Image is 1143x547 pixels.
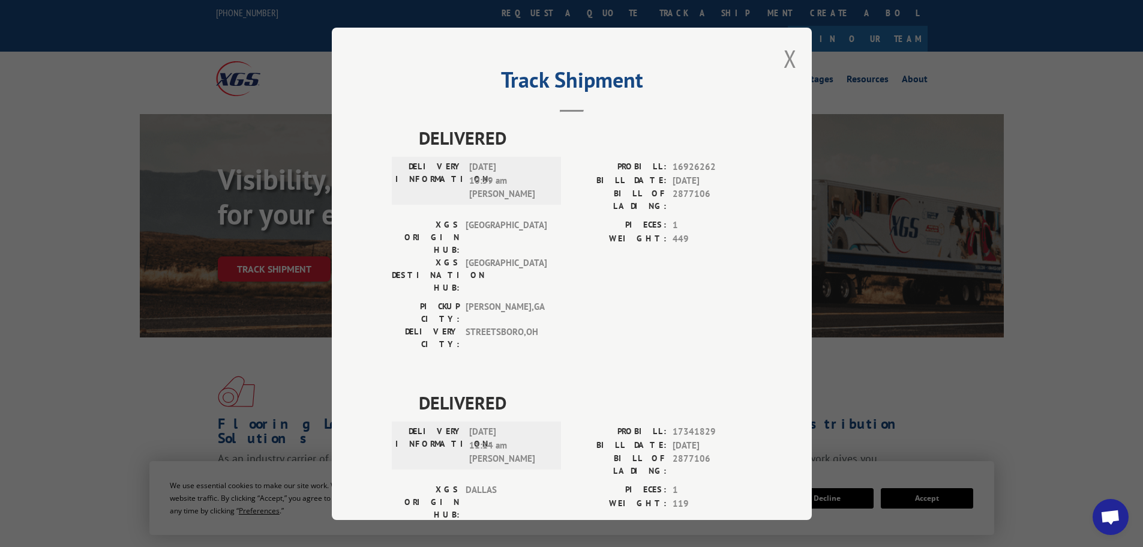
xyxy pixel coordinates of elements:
[673,219,752,232] span: 1
[466,300,547,325] span: [PERSON_NAME] , GA
[572,425,667,439] label: PROBILL:
[419,124,752,151] span: DELIVERED
[392,300,460,325] label: PICKUP CITY:
[572,497,667,510] label: WEIGHT:
[673,174,752,187] span: [DATE]
[673,232,752,246] span: 449
[466,483,547,521] span: DALLAS
[466,325,547,351] span: STREETSBORO , OH
[1093,499,1129,535] div: Open chat
[673,160,752,174] span: 16926262
[572,483,667,497] label: PIECES:
[392,256,460,294] label: XGS DESTINATION HUB:
[784,43,797,74] button: Close modal
[572,160,667,174] label: PROBILL:
[572,232,667,246] label: WEIGHT:
[469,160,550,201] span: [DATE] 10:59 am [PERSON_NAME]
[392,219,460,256] label: XGS ORIGIN HUB:
[572,219,667,232] label: PIECES:
[469,425,550,466] span: [DATE] 11:14 am [PERSON_NAME]
[466,219,547,256] span: [GEOGRAPHIC_DATA]
[673,497,752,510] span: 119
[466,256,547,294] span: [GEOGRAPHIC_DATA]
[392,71,752,94] h2: Track Shipment
[572,438,667,452] label: BILL DATE:
[673,187,752,213] span: 2877106
[419,389,752,416] span: DELIVERED
[395,160,463,201] label: DELIVERY INFORMATION:
[673,438,752,452] span: [DATE]
[392,483,460,521] label: XGS ORIGIN HUB:
[395,425,463,466] label: DELIVERY INFORMATION:
[392,325,460,351] label: DELIVERY CITY:
[572,452,667,477] label: BILL OF LADING:
[673,425,752,439] span: 17341829
[572,187,667,213] label: BILL OF LADING:
[572,174,667,187] label: BILL DATE:
[673,452,752,477] span: 2877106
[673,483,752,497] span: 1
